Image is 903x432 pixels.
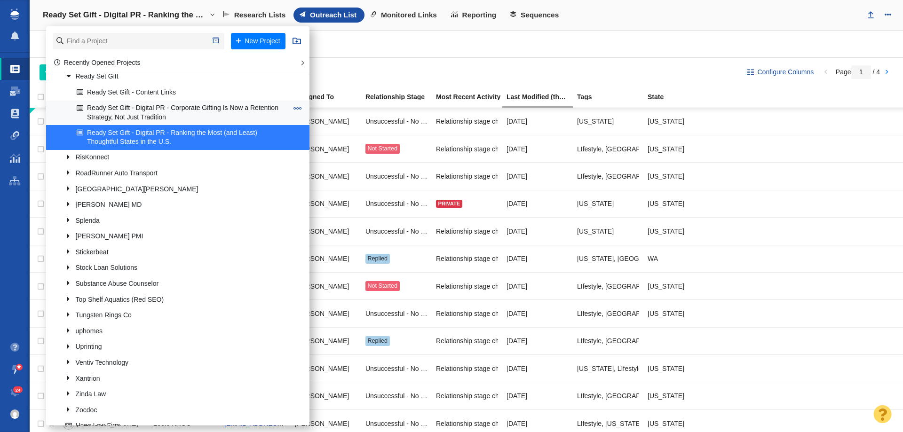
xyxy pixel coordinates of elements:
a: [GEOGRAPHIC_DATA][PERSON_NAME] [63,182,290,196]
span: Relationship stage changed to: Attempting To Reach, 1 Attempt [436,419,620,428]
span: Relationship stage changed to: Attempting To Reach, 2 Attempts [436,254,624,263]
td: Unsuccessful - No Reply [361,190,432,217]
div: [PERSON_NAME] [295,276,357,296]
div: [PERSON_NAME] [295,331,357,351]
div: WA [648,249,710,269]
a: Uprinting [63,340,290,354]
span: Relationship stage changed to: Attempting To Reach, 1 Attempt [436,145,620,153]
div: Date the Contact information in this project was last edited [507,94,576,100]
a: Reporting [445,8,504,23]
div: [US_STATE] [648,139,710,159]
span: LIfestyle, PR [577,337,674,345]
div: [DATE] [507,111,569,132]
span: Relationship stage changed to: Attempting To Reach, 1 Attempt [436,172,620,181]
a: Assigned To [295,94,364,102]
span: Outreach List [310,11,356,19]
button: Add People [40,64,101,80]
span: Relationship stage changed to: Attempting To Reach, 2 Attempts [436,337,624,345]
span: California, PR, Washington [577,254,726,263]
span: Relationship stage changed to: Attempting To Reach, 2 Attempts [436,309,624,318]
a: Ready Set Gift - Digital PR - Corporate Gifting Is Now a Retention Strategy, Not Just Tradition [74,101,290,125]
td: Unsuccessful - No Reply [361,382,432,409]
td: Replied [361,327,432,354]
span: LIfestyle, PR, Travel [577,282,696,291]
div: [DATE] [507,166,569,186]
a: Last Modified (this project) [507,94,576,102]
div: [PERSON_NAME] [295,166,357,186]
a: Outreach List [293,8,364,23]
div: [US_STATE] [648,358,710,378]
button: Configure Columns [742,64,819,80]
span: Colorado, LIfestyle, PR, travel [577,364,734,373]
td: Unsuccessful - No Reply [361,108,432,135]
div: [PERSON_NAME] [295,111,357,132]
span: 24 [13,386,23,393]
img: c9363fb76f5993e53bff3b340d5c230a [10,409,20,419]
div: State [648,94,717,100]
div: [PERSON_NAME] [295,303,357,323]
span: 106.9 KROC [154,420,191,427]
span: Sequences [521,11,559,19]
div: [PERSON_NAME] [295,358,357,378]
div: [DATE] [507,194,569,214]
span: Washington [577,227,614,236]
a: Sequences [504,8,567,23]
a: RoadRunner Auto Transport [63,166,290,181]
td: Unsuccessful - No Reply [361,355,432,382]
span: Reporting [462,11,497,19]
a: Tungsten Rings Co [63,308,290,323]
a: Tags [577,94,647,102]
td: Not Started [361,135,432,162]
a: Stock Loan Solutions [63,261,290,275]
span: Monitored Links [381,11,437,19]
span: Unsuccessful - No Reply [365,364,428,373]
div: [DATE] [507,331,569,351]
div: [DATE] [507,276,569,296]
a: Ready Set Gift [63,70,290,84]
span: Not Started [367,283,397,289]
td: Not Started [361,272,432,299]
h4: Ready Set Gift - Digital PR - Ranking the Most (and Least) Thoughtful States in the U.S. [43,10,207,20]
a: State [648,94,717,102]
span: LIfestyle, PR, Townsquare Media, Washington, Yakima [577,172,845,181]
div: [DATE] [507,139,569,159]
span: Unsuccessful - No Reply [365,199,428,208]
a: Substance Abuse Counselor [63,276,290,291]
div: Relationship Stage [365,94,435,100]
span: Unsuccessful - No Reply [365,392,428,400]
span: Relationship stage changed to: Attempting To Reach, 2 Attempts [436,227,624,236]
a: Monitored Links [364,8,445,23]
span: Washington [577,199,614,208]
a: Research Lists [217,8,293,23]
span: Research Lists [234,11,286,19]
span: Washington [577,117,614,126]
div: [DATE] [507,221,569,241]
div: Private [436,200,462,208]
span: Replied [367,255,388,262]
div: [US_STATE] [648,385,710,406]
div: [US_STATE] [648,303,710,323]
a: RisKonnect [63,150,290,165]
div: [DATE] [507,303,569,323]
div: Most Recent Activity [436,94,506,100]
div: Websites [40,33,117,55]
span: Unsuccessful - No Reply [365,419,428,428]
span: Unsuccessful - No Reply [365,227,428,236]
input: Find a Project [53,33,224,49]
a: Xantrion [63,371,290,386]
td: Unsuccessful - No Reply [361,163,432,190]
div: [US_STATE] [648,166,710,186]
div: [DATE] [507,358,569,378]
span: Configure Columns [757,67,814,77]
div: [US_STATE] [648,221,710,241]
span: Relationship stage changed to: Attempting To Reach, 2 Attempts [436,117,624,126]
a: [PERSON_NAME] MD [63,198,290,212]
span: LIfestyle, PR, Travel [577,309,696,318]
span: LIfestyle, PR, travel [577,392,694,400]
span: Relationship stage changed to: Attempting To Reach, 3 Attempts [436,364,624,373]
a: Ready Set Gift - Digital PR - Ranking the Most (and Least) Thoughtful States in the U.S. [74,126,290,149]
div: Tags [577,94,647,100]
span: Replied [367,338,388,344]
span: Page / 4 [836,68,880,76]
a: Relationship Stage [365,94,435,102]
